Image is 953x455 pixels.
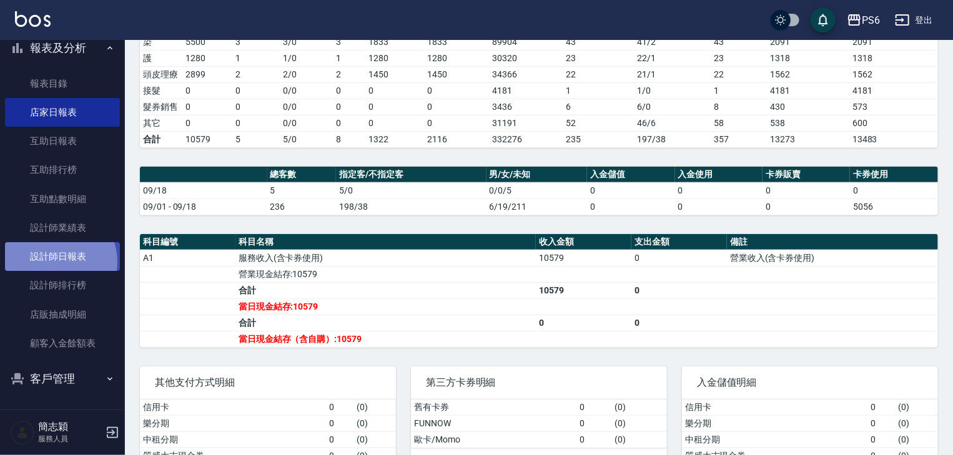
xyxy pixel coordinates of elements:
td: 0 [631,282,727,298]
td: 22 [711,66,767,82]
td: 0 [333,99,365,115]
td: 1833 [365,34,424,50]
td: 10579 [536,250,631,266]
td: 中租分期 [682,431,868,448]
td: 0 [576,431,612,448]
th: 入金使用 [675,167,763,183]
span: 其他支付方式明細 [155,376,381,389]
td: 1 [711,82,767,99]
td: 0 [587,182,674,198]
table: a dense table [140,234,938,348]
td: 合計 [235,282,536,298]
td: 3436 [489,99,563,115]
td: 樂分期 [682,415,868,431]
img: Person [10,420,35,445]
td: 1318 [849,50,938,66]
td: 1833 [424,34,489,50]
td: 服務收入(含卡券使用) [235,250,536,266]
td: 0 / 0 [280,99,333,115]
td: 0 [675,182,763,198]
td: 當日現金結存:10579 [235,298,536,315]
td: 信用卡 [140,399,326,416]
td: 43 [711,34,767,50]
td: 6/19/211 [486,198,588,215]
td: 0 [850,182,938,198]
td: 0 [536,315,631,331]
td: 1 [563,82,634,99]
button: 客戶管理 [5,363,120,395]
td: 6 [563,99,634,115]
td: 髮券銷售 [140,99,182,115]
td: 10579 [536,282,631,298]
td: 4181 [849,82,938,99]
td: 4181 [489,82,563,99]
td: 歐卡/Momo [411,431,576,448]
td: 1318 [767,50,849,66]
td: 0 [232,82,280,99]
td: ( 0 ) [612,431,667,448]
table: a dense table [140,167,938,215]
td: 0 / 0 [280,115,333,131]
button: save [811,7,836,32]
button: PS6 [842,7,885,33]
td: 0 [587,198,674,215]
td: ( 0 ) [612,415,667,431]
td: 22 [563,66,634,82]
td: 0 [675,198,763,215]
h5: 簡志穎 [38,421,102,433]
td: ( 0 ) [353,415,396,431]
p: 服務人員 [38,433,102,444]
td: 41 / 2 [634,34,711,50]
td: 0 [868,415,896,431]
table: a dense table [411,399,667,448]
td: 0 [333,82,365,99]
td: ( 0 ) [896,399,938,416]
td: 舊有卡券 [411,399,576,416]
td: ( 0 ) [896,415,938,431]
td: 236 [267,198,337,215]
th: 收入金額 [536,234,631,250]
td: 信用卡 [682,399,868,416]
td: 1 [333,50,365,66]
td: 0 [763,198,850,215]
td: 當日現金結存（含自購）:10579 [235,331,536,347]
td: 營業現金結存:10579 [235,266,536,282]
td: 332276 [489,131,563,147]
td: 538 [767,115,849,131]
td: 235 [563,131,634,147]
td: 0 [868,399,896,416]
td: 1 / 0 [280,50,333,66]
th: 總客數 [267,167,337,183]
td: 1280 [424,50,489,66]
td: 3 / 0 [280,34,333,50]
a: 店販抽成明細 [5,300,120,329]
th: 科目編號 [140,234,235,250]
td: 58 [711,115,767,131]
th: 指定客/不指定客 [336,167,486,183]
td: 0 [631,250,727,266]
td: 23 [563,50,634,66]
td: 1 / 0 [634,82,711,99]
td: 89904 [489,34,563,50]
td: 6 / 0 [634,99,711,115]
td: 其它 [140,115,182,131]
td: 營業收入(含卡券使用) [727,250,938,266]
td: 43 [563,34,634,50]
td: 頭皮理療 [140,66,182,82]
td: 0 [576,415,612,431]
td: 13483 [849,131,938,147]
td: 5 [267,182,337,198]
th: 男/女/未知 [486,167,588,183]
a: 互助點數明細 [5,185,120,213]
td: 4181 [767,82,849,99]
td: 1 [232,50,280,66]
td: 357 [711,131,767,147]
td: 0 [182,99,232,115]
th: 入金儲值 [587,167,674,183]
td: 5 [232,131,280,147]
td: 0 [182,115,232,131]
td: 0 [326,399,353,416]
td: 0 [763,182,850,198]
button: 報表及分析 [5,32,120,64]
td: 1280 [182,50,232,66]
